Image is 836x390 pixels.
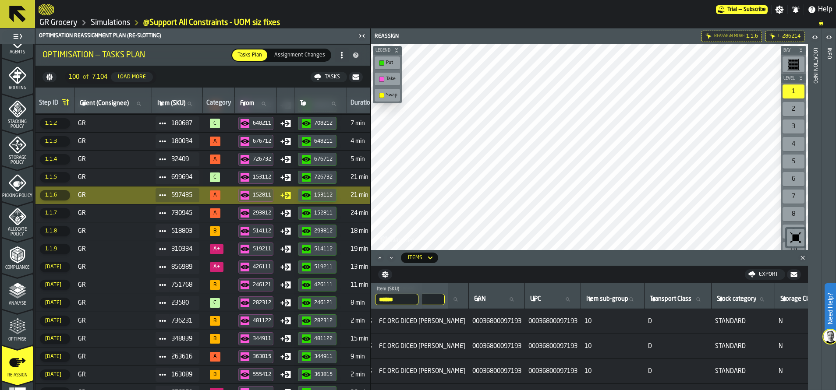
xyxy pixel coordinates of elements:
[781,55,806,74] div: button-toolbar-undefined
[298,98,343,109] input: label
[238,117,273,130] button: button-648211
[2,30,33,42] label: button-toggle-Toggle Full Menu
[374,48,392,53] span: Legend
[238,135,273,148] button: button-676712
[78,138,149,145] span: GR
[386,92,397,98] div: Swap
[371,28,808,44] header: Reassign
[528,294,577,305] input: label
[240,100,254,107] span: label
[376,58,398,67] div: Put
[781,74,806,83] button: button-
[782,48,797,53] span: Bay
[69,74,79,81] span: 100
[822,28,836,390] header: Info
[781,118,806,135] div: button-toolbar-undefined
[40,118,70,129] span: 1.1.2
[280,298,291,308] div: Move Type: Put in
[280,369,291,380] div: Move Type: Put in
[298,260,337,274] button: button-519211
[298,332,337,345] button: button-481122
[210,226,220,236] span: 87%
[280,154,291,165] div: Move Type: Put in
[783,225,804,239] div: 9
[351,228,386,235] span: 18 min
[727,7,737,13] span: Trial
[375,294,418,305] input: label
[314,138,333,144] div: 648211
[210,137,220,146] span: 80%
[298,135,337,148] button: button-648211
[314,372,333,378] div: 363815
[238,189,273,202] button: button-152811
[234,51,266,59] span: Tasks Plan
[298,242,337,256] button: button-514112
[314,120,333,126] div: 708212
[781,188,806,205] div: button-toolbar-undefined
[378,269,392,280] button: button-
[373,46,402,55] button: button-
[280,334,291,344] div: Move Type: Put in
[472,343,521,350] span: 00036800097193
[40,172,70,183] span: 1.1.5
[40,316,70,326] span: [DATE]
[92,74,107,81] span: 7,104
[408,255,422,261] div: DropdownMenuValue-item-set
[716,5,768,14] div: Menu Subscription
[2,301,33,306] span: Analyse
[43,50,231,60] div: Optimisation — Tasks Plan
[210,172,220,182] span: 99%
[2,310,33,345] li: menu Optimise
[78,174,149,181] span: GR
[280,208,291,218] div: Move Type: Put in
[39,2,54,18] a: logo-header
[210,155,220,164] span: 65%
[373,33,590,39] div: Reassign
[39,18,78,28] a: link-to-/wh/i/e451d98b-95f6-4604-91ff-c80219f9c36d
[111,72,153,82] button: button-Load More
[825,284,835,333] label: Need Help?
[780,295,817,302] span: label
[783,207,804,221] div: 8
[114,74,149,80] div: Load More
[314,354,333,360] div: 344911
[78,156,149,163] span: GR
[351,281,386,288] span: 11 min
[717,295,756,302] span: label
[2,346,33,381] li: menu Re-assign
[238,260,273,274] button: button-426111
[280,316,291,326] div: Move Type: Put in
[78,264,149,271] span: GR
[781,240,806,258] div: button-toolbar-undefined
[238,153,273,166] button: button-726732
[386,76,397,82] div: Take
[40,351,70,362] span: [DATE]
[280,280,291,290] div: Move Type: Put in
[171,174,192,181] span: 699694
[2,95,33,130] li: menu Stacking Policy
[300,100,306,107] span: label
[379,318,465,325] span: FC ORG DICED [PERSON_NAME]
[210,262,223,272] span: 19%
[351,120,386,127] span: 7 min
[280,190,291,200] div: Move Type: Put in
[2,119,33,129] span: Stacking Policy
[171,281,192,288] span: 751768
[40,226,70,236] span: 1.1.8
[351,210,386,217] span: 24 min
[781,83,806,100] div: button-toolbar-undefined
[298,368,337,381] button: button-363815
[351,317,386,324] span: 2 min
[530,295,541,302] span: label
[253,174,271,180] div: 153112
[314,300,333,306] div: 246121
[156,98,199,109] input: label
[2,227,33,237] span: Allocate Policy
[280,226,291,236] div: Move Type: Put in
[351,138,386,145] span: 4 min
[528,343,577,350] span: 00036800097193
[37,33,356,39] div: Optimisation Reassignment plan (Re-Slotting)
[269,49,330,61] div: thumb
[253,246,271,252] div: 519211
[373,55,402,71] div: button-toolbar-undefined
